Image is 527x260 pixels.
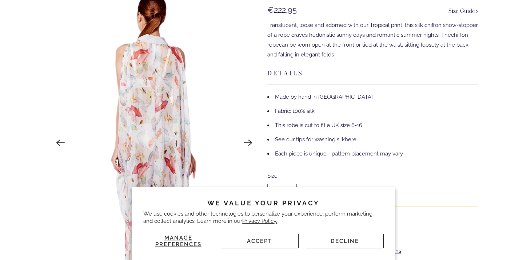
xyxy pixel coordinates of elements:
span: Each piece is unique - pattern placement may vary [275,150,403,157]
button: Decline [306,234,384,248]
h3: Details [267,67,478,84]
span: Manage preferences [155,235,201,248]
span: Translucent, loose and adorned with our Tropical print, this silk chiffon show-stopper of a robe ... [267,22,478,58]
button: Previous [53,135,69,151]
li: This robe is cut to fit a UK size 6-16 [267,118,478,133]
li: Made by hand in [GEOGRAPHIC_DATA] [267,90,478,104]
a: here [345,136,356,143]
label: One Size [268,184,296,199]
a: Privacy Policy. [242,218,277,224]
a: Size Guide [448,5,478,16]
button: Manage preferences [143,234,213,248]
div: Size [267,171,478,181]
p: We use cookies and other technologies to personalize your experience, perform marketing, and coll... [143,210,384,225]
button: Accept [221,234,299,248]
li: Fabric: 100% silk [267,104,478,118]
button: Next [240,135,256,151]
span: €222,95 [267,5,297,15]
li: See our tips for washing silk [267,133,478,147]
h2: We value your privacy [143,199,384,207]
